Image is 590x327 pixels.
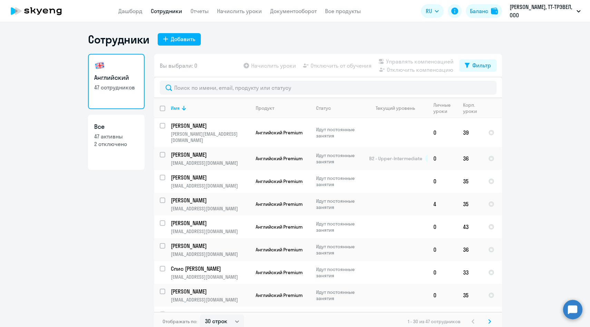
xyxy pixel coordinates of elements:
[88,115,145,170] a: Все47 активны2 отключено
[466,4,502,18] button: Балансbalance
[171,105,180,111] div: Имя
[160,81,496,95] input: Поиск по имени, email, продукту или статусу
[171,297,250,303] p: [EMAIL_ADDRESS][DOMAIN_NAME]
[171,242,249,250] p: [PERSON_NAME]
[160,61,197,70] span: Вы выбрали: 0
[256,129,303,136] span: Английский Premium
[171,105,250,111] div: Имя
[458,284,483,307] td: 35
[470,7,488,15] div: Баланс
[256,155,303,162] span: Английский Premium
[316,105,363,111] div: Статус
[88,54,145,109] a: Английский47 сотрудников
[459,59,496,72] button: Фильтр
[256,105,310,111] div: Продукт
[118,8,142,15] a: Дашборд
[94,140,138,148] p: 2 отключено
[428,193,458,215] td: 4
[428,118,458,147] td: 0
[428,238,458,261] td: 0
[433,102,453,114] div: Личные уроки
[94,73,138,82] h3: Английский
[171,196,249,204] p: [PERSON_NAME]
[510,3,574,19] p: [PERSON_NAME], ТТ-ТРЭВЕЛ, ООО
[463,102,478,114] div: Корп. уроки
[316,152,363,165] p: Идут постоянные занятия
[463,102,482,114] div: Корп. уроки
[94,84,138,91] p: 47 сотрудников
[88,32,149,46] h1: Сотрудники
[316,126,363,139] p: Идут постоянные занятия
[256,269,303,276] span: Английский Premium
[369,105,427,111] div: Текущий уровень
[458,147,483,170] td: 36
[256,105,274,111] div: Продукт
[171,228,250,234] p: [EMAIL_ADDRESS][DOMAIN_NAME]
[94,60,105,71] img: english
[171,310,249,318] p: [PERSON_NAME]
[458,261,483,284] td: 33
[171,265,249,272] p: Спис [PERSON_NAME]
[325,8,361,15] a: Все продукты
[256,224,303,230] span: Английский Premium
[171,288,249,295] p: [PERSON_NAME]
[171,151,250,158] a: [PERSON_NAME]
[171,265,250,272] a: Спис [PERSON_NAME]
[426,7,432,15] span: RU
[171,151,249,158] p: [PERSON_NAME]
[316,198,363,210] p: Идут постоянные занятия
[217,8,262,15] a: Начислить уроки
[408,318,461,325] span: 1 - 30 из 47 сотрудников
[428,284,458,307] td: 0
[316,221,363,233] p: Идут постоянные занятия
[369,155,422,162] span: B2 - Upper-Intermediate
[94,133,138,140] p: 47 активны
[270,8,317,15] a: Документооборот
[458,170,483,193] td: 35
[506,3,584,19] button: [PERSON_NAME], ТТ-ТРЭВЕЛ, ООО
[316,175,363,187] p: Идут постоянные занятия
[190,8,209,15] a: Отчеты
[171,310,250,318] a: [PERSON_NAME]
[171,251,250,257] p: [EMAIL_ADDRESS][DOMAIN_NAME]
[458,238,483,261] td: 36
[171,183,250,189] p: [EMAIL_ADDRESS][DOMAIN_NAME]
[458,215,483,238] td: 43
[171,274,250,280] p: [EMAIL_ADDRESS][DOMAIN_NAME]
[472,61,491,69] div: Фильтр
[428,261,458,284] td: 0
[491,8,498,15] img: balance
[171,196,250,204] a: [PERSON_NAME]
[171,242,250,250] a: [PERSON_NAME]
[428,215,458,238] td: 0
[171,122,249,129] p: [PERSON_NAME]
[171,219,250,227] a: [PERSON_NAME]
[458,193,483,215] td: 35
[256,201,303,207] span: Английский Premium
[171,174,250,181] a: [PERSON_NAME]
[458,118,483,147] td: 39
[256,292,303,298] span: Английский Premium
[171,35,195,43] div: Добавить
[158,33,201,46] button: Добавить
[171,288,250,295] a: [PERSON_NAME]
[171,174,249,181] p: [PERSON_NAME]
[316,289,363,301] p: Идут постоянные занятия
[171,205,250,212] p: [EMAIL_ADDRESS][DOMAIN_NAME]
[428,147,458,170] td: 0
[171,122,250,129] a: [PERSON_NAME]
[316,243,363,256] p: Идут постоянные занятия
[171,160,250,166] p: [EMAIL_ADDRESS][DOMAIN_NAME]
[256,178,303,184] span: Английский Premium
[171,131,250,143] p: [PERSON_NAME][EMAIL_ADDRESS][DOMAIN_NAME]
[376,105,415,111] div: Текущий уровень
[316,266,363,279] p: Идут постоянные занятия
[163,318,197,325] span: Отображать по:
[433,102,457,114] div: Личные уроки
[171,219,249,227] p: [PERSON_NAME]
[316,105,331,111] div: Статус
[256,247,303,253] span: Английский Premium
[94,122,138,131] h3: Все
[421,4,444,18] button: RU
